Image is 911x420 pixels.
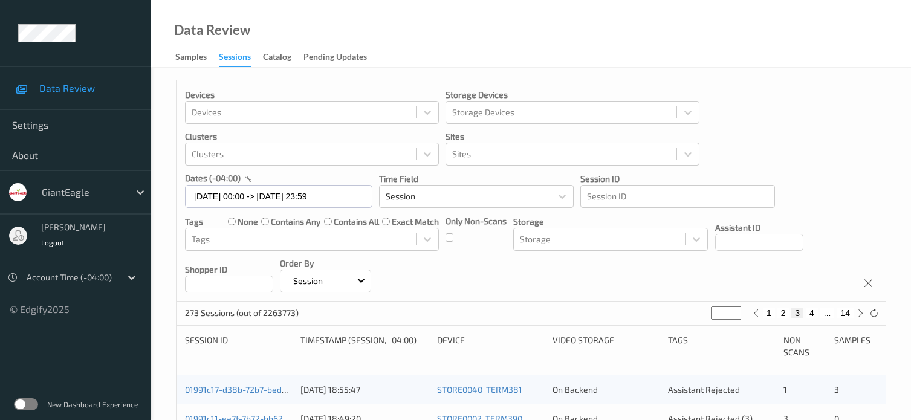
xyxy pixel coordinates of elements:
[777,308,789,318] button: 2
[175,51,207,66] div: Samples
[763,308,775,318] button: 1
[334,216,379,228] label: contains all
[783,334,826,358] div: Non Scans
[668,384,740,395] span: Assistant Rejected
[446,89,699,101] p: Storage Devices
[379,173,574,185] p: Time Field
[513,216,708,228] p: Storage
[185,263,273,276] p: Shopper ID
[219,51,251,67] div: Sessions
[300,384,429,396] div: [DATE] 18:55:47
[783,384,787,395] span: 1
[303,51,367,66] div: Pending Updates
[185,334,292,358] div: Session ID
[437,334,544,358] div: Device
[185,216,203,228] p: Tags
[175,49,219,66] a: Samples
[446,131,699,143] p: Sites
[553,334,660,358] div: Video Storage
[837,308,854,318] button: 14
[289,275,327,287] p: Session
[185,172,241,184] p: dates (-04:00)
[437,384,522,395] a: STORE0040_TERM381
[263,51,291,66] div: Catalog
[303,49,379,66] a: Pending Updates
[392,216,439,228] label: exact match
[185,384,345,395] a: 01991c17-d38b-72b7-bed1-fec820932550
[185,89,439,101] p: Devices
[820,308,835,318] button: ...
[263,49,303,66] a: Catalog
[553,384,660,396] div: On Backend
[791,308,803,318] button: 3
[834,384,839,395] span: 3
[806,308,818,318] button: 4
[174,24,250,36] div: Data Review
[446,215,507,227] p: Only Non-Scans
[271,216,320,228] label: contains any
[185,131,439,143] p: Clusters
[185,307,299,319] p: 273 Sessions (out of 2263773)
[300,334,429,358] div: Timestamp (Session, -04:00)
[580,173,775,185] p: Session ID
[238,216,258,228] label: none
[715,222,803,234] p: Assistant ID
[834,334,877,358] div: Samples
[219,49,263,67] a: Sessions
[668,334,775,358] div: Tags
[280,257,371,270] p: Order By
